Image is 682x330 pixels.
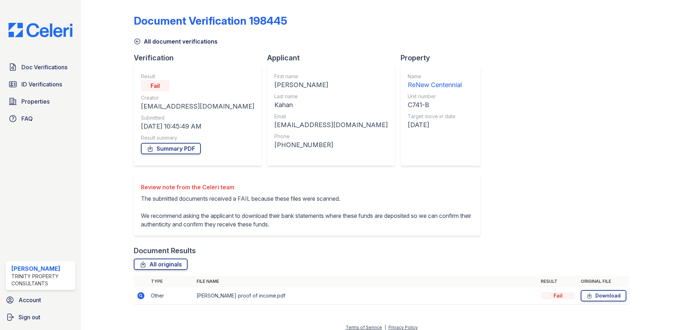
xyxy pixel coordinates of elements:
[21,63,67,71] span: Doc Verifications
[274,93,388,100] div: Last name
[134,37,218,46] a: All document verifications
[274,113,388,120] div: Email
[3,293,78,307] a: Account
[408,113,462,120] div: Target move in date
[141,194,473,229] p: The submitted documents received a FAIL because these files were scanned. We recommend asking the...
[274,80,388,90] div: [PERSON_NAME]
[134,53,267,63] div: Verification
[21,97,50,106] span: Properties
[11,273,72,287] div: Trinity Property Consultants
[385,325,386,330] div: |
[148,276,194,287] th: Type
[148,287,194,305] td: Other
[11,264,72,273] div: [PERSON_NAME]
[401,53,486,63] div: Property
[194,287,538,305] td: [PERSON_NAME] proof of income.pdf
[408,120,462,130] div: [DATE]
[274,120,388,130] div: [EMAIL_ADDRESS][DOMAIN_NAME]
[274,73,388,80] div: First name
[274,100,388,110] div: Kahan
[408,100,462,110] div: C741-B
[21,80,62,89] span: ID Verifications
[408,73,462,90] a: Name ReNew Centennial
[274,133,388,140] div: Phone
[408,80,462,90] div: ReNew Centennial
[408,93,462,100] div: Unit number
[141,114,254,121] div: Submitted
[3,23,78,37] img: CE_Logo_Blue-a8612792a0a2168367f1c8372b55b34899dd931a85d93a1a3d3e32e68fde9ad4.png
[141,80,169,91] div: Fail
[346,325,382,330] a: Terms of Service
[6,77,75,91] a: ID Verifications
[388,325,418,330] a: Privacy Policy
[141,94,254,101] div: Creator
[6,111,75,126] a: FAQ
[141,101,254,111] div: [EMAIL_ADDRESS][DOMAIN_NAME]
[141,73,254,80] div: Result
[134,14,287,27] div: Document Verification 198445
[141,121,254,131] div: [DATE] 10:45:49 AM
[541,292,575,299] div: Fail
[134,246,196,256] div: Document Results
[408,73,462,80] div: Name
[274,140,388,150] div: [PHONE_NUMBER]
[141,134,254,141] div: Result summary
[19,296,41,304] span: Account
[141,143,201,154] a: Summary PDF
[538,276,578,287] th: Result
[194,276,538,287] th: File name
[6,94,75,109] a: Properties
[141,183,473,191] div: Review note from the Celeri team
[578,276,629,287] th: Original file
[581,290,626,301] a: Download
[134,259,188,270] a: All originals
[19,313,40,321] span: Sign out
[6,60,75,74] a: Doc Verifications
[21,114,33,123] span: FAQ
[267,53,401,63] div: Applicant
[3,310,78,324] a: Sign out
